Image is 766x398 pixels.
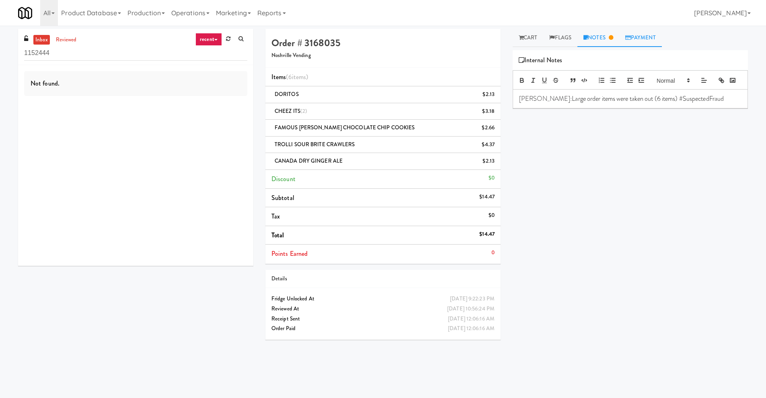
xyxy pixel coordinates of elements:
[271,193,294,202] span: Subtotal
[271,249,308,258] span: Points Earned
[271,72,308,82] span: Items
[450,294,495,304] div: [DATE] 9:22:23 PM
[275,157,343,165] span: CANADA DRY GINGER ALE
[195,33,222,46] a: recent
[18,6,32,20] img: Micromart
[448,324,495,334] div: [DATE] 12:06:16 AM
[33,35,50,45] a: inbox
[448,314,495,324] div: [DATE] 12:06:16 AM
[271,212,280,221] span: Tax
[513,29,544,47] a: Cart
[483,156,495,166] div: $2.13
[292,72,306,82] ng-pluralize: items
[271,53,495,59] h5: Noshville Vending
[483,90,495,100] div: $2.13
[271,324,495,334] div: Order Paid
[275,90,299,98] span: DORITOS
[519,54,563,66] span: Internal Notes
[275,124,415,131] span: FAMOUS [PERSON_NAME] CHOCOLATE CHIP COOKIES
[275,141,355,148] span: TROLLI SOUR BRITE CRAWLERS
[271,294,495,304] div: Fridge Unlocked At
[271,38,495,48] h4: Order # 3168035
[489,210,495,220] div: $0
[482,123,495,133] div: $2.66
[482,106,495,116] div: $3.18
[271,274,495,284] div: Details
[300,107,307,115] span: (2)
[286,72,308,82] span: (6 )
[479,229,495,239] div: $14.47
[519,94,741,103] p: Large order items were taken out (6 items) #SuspectedFraud
[54,35,79,45] a: reviewed
[482,140,495,150] div: $4.37
[24,46,247,61] input: Search vision orders
[577,29,619,47] a: Notes
[543,29,577,47] a: Flags
[519,94,572,103] span: [PERSON_NAME]:
[491,248,495,258] div: 0
[619,29,662,47] a: Payment
[479,192,495,202] div: $14.47
[489,173,495,183] div: $0
[271,304,495,314] div: Reviewed At
[31,79,60,88] span: Not found.
[271,174,296,184] span: Discount
[271,231,284,240] span: Total
[271,314,495,324] div: Receipt Sent
[275,107,307,115] span: CHEEZ ITS
[447,304,495,314] div: [DATE] 10:56:24 PM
